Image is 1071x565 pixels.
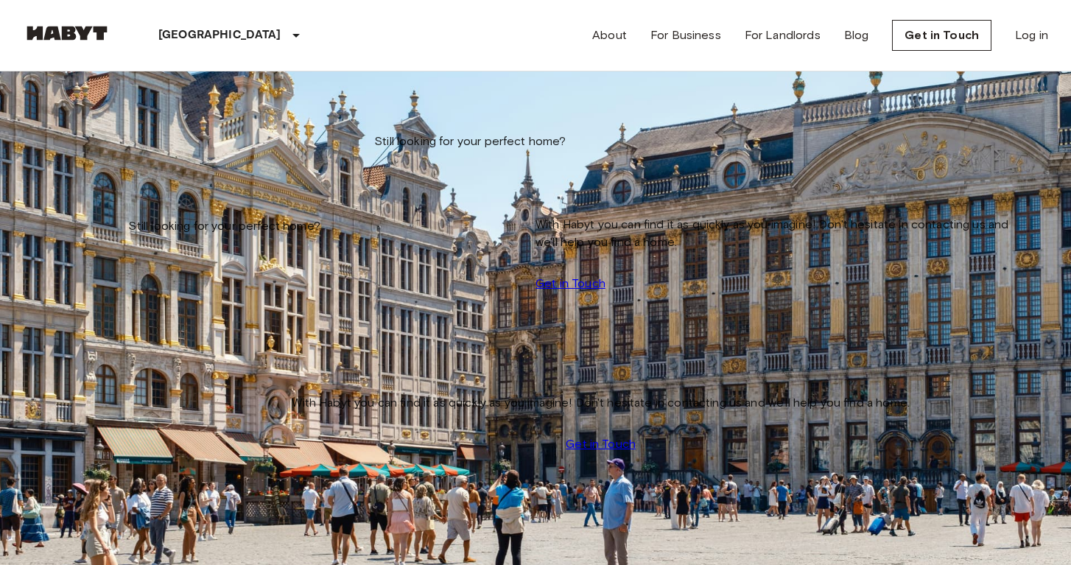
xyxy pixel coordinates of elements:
a: Get in Touch [892,20,991,51]
a: Log in [1015,27,1048,44]
p: [GEOGRAPHIC_DATA] [158,27,281,44]
span: With Habyt you can find it as quickly as you imagine! Don't hesitate in contacting us and we'll h... [292,394,910,412]
img: Habyt [23,26,111,41]
a: About [592,27,627,44]
span: Still looking for your perfect home? [374,133,566,150]
a: For Landlords [745,27,821,44]
a: Blog [844,27,869,44]
a: For Business [650,27,721,44]
a: Get in Touch [566,435,636,453]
